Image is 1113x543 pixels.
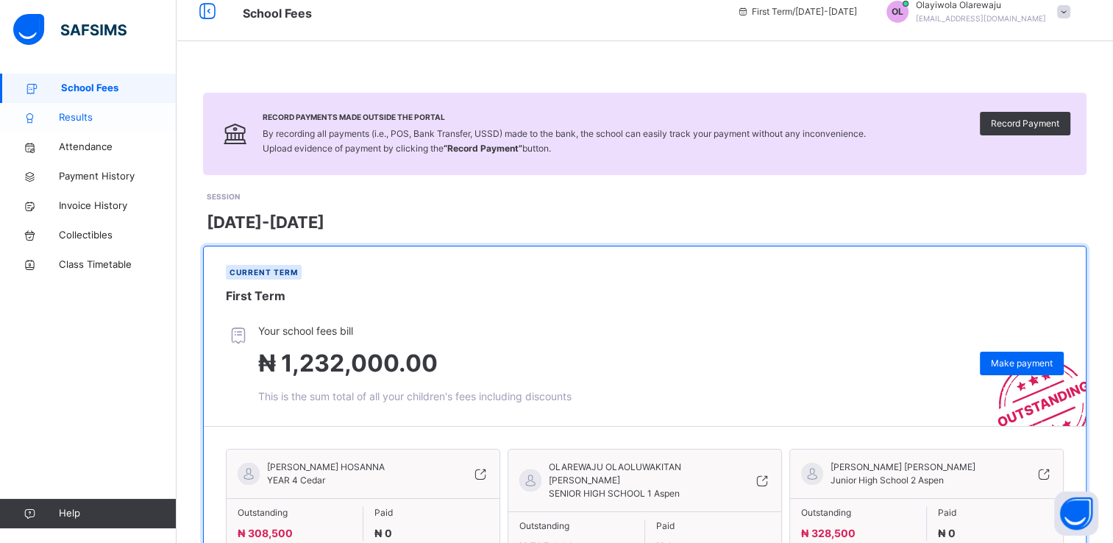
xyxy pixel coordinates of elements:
span: [EMAIL_ADDRESS][DOMAIN_NAME] [916,14,1046,23]
span: Your school fees bill [258,323,572,338]
span: SESSION [207,192,240,201]
span: OL [892,5,903,18]
span: Paid [938,506,1053,519]
span: [DATE]-[DATE] [207,210,324,235]
span: Invoice History [59,199,177,213]
span: First Term [226,288,285,303]
b: “Record Payment” [444,143,522,154]
span: session/term information [737,5,857,18]
span: [PERSON_NAME] HOSANNA [267,461,385,474]
span: Record Payment [991,117,1059,130]
span: Junior High School 2 Aspen [831,475,944,486]
img: safsims [13,14,127,45]
span: Payment History [59,169,177,184]
span: Make payment [991,357,1053,370]
span: ₦ 328,500 [801,527,856,539]
span: Current term [230,268,298,277]
span: School Fees [243,6,312,21]
span: Record Payments Made Outside the Portal [263,112,866,123]
span: SENIOR HIGH SCHOOL 1 Aspen [549,488,680,499]
span: Outstanding [801,506,915,519]
span: Attendance [59,140,177,155]
img: outstanding-stamp.3c148f88c3ebafa6da95868fa43343a1.svg [979,342,1086,426]
span: YEAR 4 Cedar [267,475,325,486]
span: ₦ 308,500 [238,527,293,539]
button: Open asap [1054,491,1098,536]
span: By recording all payments (i.e., POS, Bank Transfer, USSD) made to the bank, the school can easil... [263,128,866,154]
span: ₦ 0 [938,527,956,539]
span: Results [59,110,177,125]
span: Paid [374,506,489,519]
span: ₦ 0 [374,527,392,539]
span: Help [59,506,176,521]
span: Paid [656,519,771,533]
span: Class Timetable [59,258,177,272]
span: [PERSON_NAME] [PERSON_NAME] [831,461,975,474]
span: Outstanding [238,506,352,519]
span: Collectibles [59,228,177,243]
span: OLAREWAJU OLAOLUWAKITAN [PERSON_NAME] [549,461,720,487]
span: This is the sum total of all your children's fees including discounts [258,390,572,402]
span: School Fees [61,81,177,96]
span: Outstanding [519,519,633,533]
span: ₦ 1,232,000.00 [258,349,438,377]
